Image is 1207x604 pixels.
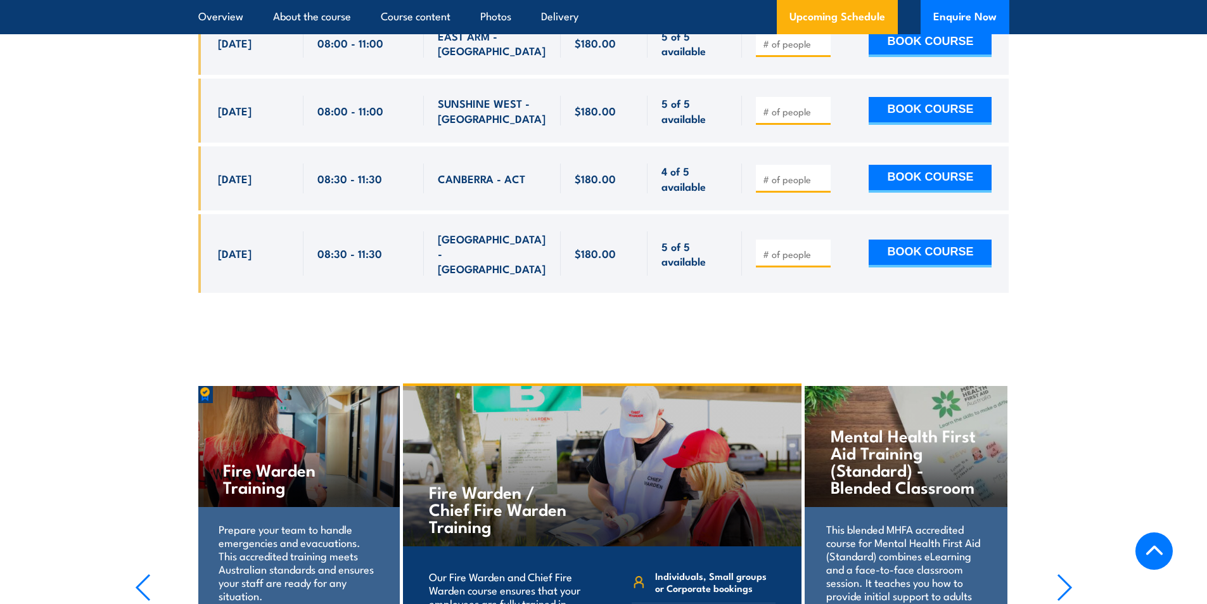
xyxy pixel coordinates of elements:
[429,483,578,534] h4: Fire Warden / Chief Fire Warden Training
[438,29,547,58] span: EAST ARM - [GEOGRAPHIC_DATA]
[438,231,547,276] span: [GEOGRAPHIC_DATA] - [GEOGRAPHIC_DATA]
[869,29,992,57] button: BOOK COURSE
[317,35,383,50] span: 08:00 - 11:00
[218,103,252,118] span: [DATE]
[218,246,252,260] span: [DATE]
[661,29,728,58] span: 5 of 5 available
[218,35,252,50] span: [DATE]
[661,164,728,193] span: 4 of 5 available
[218,171,252,186] span: [DATE]
[575,246,616,260] span: $180.00
[438,96,547,125] span: SUNSHINE WEST - [GEOGRAPHIC_DATA]
[661,239,728,269] span: 5 of 5 available
[575,35,616,50] span: $180.00
[438,171,525,186] span: CANBERRA - ACT
[763,37,826,50] input: # of people
[869,240,992,267] button: BOOK COURSE
[869,165,992,193] button: BOOK COURSE
[317,171,382,186] span: 08:30 - 11:30
[763,173,826,186] input: # of people
[317,103,383,118] span: 08:00 - 11:00
[763,248,826,260] input: # of people
[223,461,373,495] h4: Fire Warden Training
[655,570,776,594] span: Individuals, Small groups or Corporate bookings
[575,171,616,186] span: $180.00
[869,97,992,125] button: BOOK COURSE
[661,96,728,125] span: 5 of 5 available
[575,103,616,118] span: $180.00
[831,427,981,495] h4: Mental Health First Aid Training (Standard) - Blended Classroom
[219,522,378,602] p: Prepare your team to handle emergencies and evacuations. This accredited training meets Australia...
[763,105,826,118] input: # of people
[317,246,382,260] span: 08:30 - 11:30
